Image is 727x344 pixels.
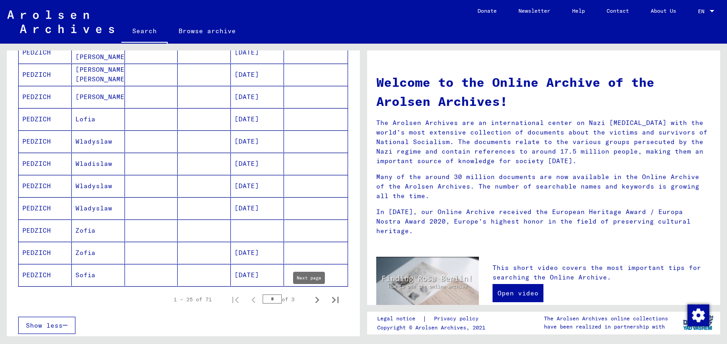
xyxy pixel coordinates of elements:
[121,20,168,44] a: Search
[231,197,284,219] mat-cell: [DATE]
[19,130,72,152] mat-cell: PEDZICH
[26,321,63,329] span: Show less
[7,10,114,33] img: Arolsen_neg.svg
[72,264,125,286] mat-cell: Sofia
[377,314,489,324] div: |
[377,324,489,332] p: Copyright © Arolsen Archives, 2021
[231,264,284,286] mat-cell: [DATE]
[72,64,125,85] mat-cell: [PERSON_NAME] [PERSON_NAME]
[376,73,711,111] h1: Welcome to the Online Archive of the Arolsen Archives!
[72,153,125,174] mat-cell: Wladislaw
[244,290,263,309] button: Previous page
[231,153,284,174] mat-cell: [DATE]
[19,41,72,63] mat-cell: PEDZICH
[687,304,709,326] img: Change consent
[698,8,708,15] span: EN
[19,153,72,174] mat-cell: PEDZICH
[231,175,284,197] mat-cell: [DATE]
[19,64,72,85] mat-cell: PEDZICH
[72,86,125,108] mat-cell: [PERSON_NAME]
[72,197,125,219] mat-cell: Wladyslaw
[376,172,711,201] p: Many of the around 30 million documents are now available in the Online Archive of the Arolsen Ar...
[19,86,72,108] mat-cell: PEDZICH
[308,290,326,309] button: Next page
[231,130,284,152] mat-cell: [DATE]
[19,197,72,219] mat-cell: PEDZICH
[72,175,125,197] mat-cell: Wladyslaw
[544,323,668,331] p: have been realized in partnership with
[231,41,284,63] mat-cell: [DATE]
[72,242,125,264] mat-cell: Zofia
[226,290,244,309] button: First page
[72,130,125,152] mat-cell: Wladyslaw
[19,108,72,130] mat-cell: PEDZICH
[493,263,711,282] p: This short video covers the most important tips for searching the Online Archive.
[19,264,72,286] mat-cell: PEDZICH
[72,108,125,130] mat-cell: Lofia
[376,207,711,236] p: In [DATE], our Online Archive received the European Heritage Award / Europa Nostra Award 2020, Eu...
[19,219,72,241] mat-cell: PEDZICH
[544,314,668,323] p: The Arolsen Archives online collections
[376,257,479,313] img: video.jpg
[377,314,423,324] a: Legal notice
[168,20,247,42] a: Browse archive
[231,242,284,264] mat-cell: [DATE]
[174,295,212,304] div: 1 – 25 of 71
[231,86,284,108] mat-cell: [DATE]
[19,175,72,197] mat-cell: PEDZICH
[326,290,344,309] button: Last page
[427,314,489,324] a: Privacy policy
[231,64,284,85] mat-cell: [DATE]
[231,108,284,130] mat-cell: [DATE]
[72,219,125,241] mat-cell: Zofia
[263,295,308,304] div: of 3
[681,311,715,334] img: yv_logo.png
[19,242,72,264] mat-cell: PEDZICH
[376,118,711,166] p: The Arolsen Archives are an international center on Nazi [MEDICAL_DATA] with the world’s most ext...
[18,317,75,334] button: Show less
[72,41,125,63] mat-cell: [PERSON_NAME] [PERSON_NAME]
[493,284,543,302] a: Open video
